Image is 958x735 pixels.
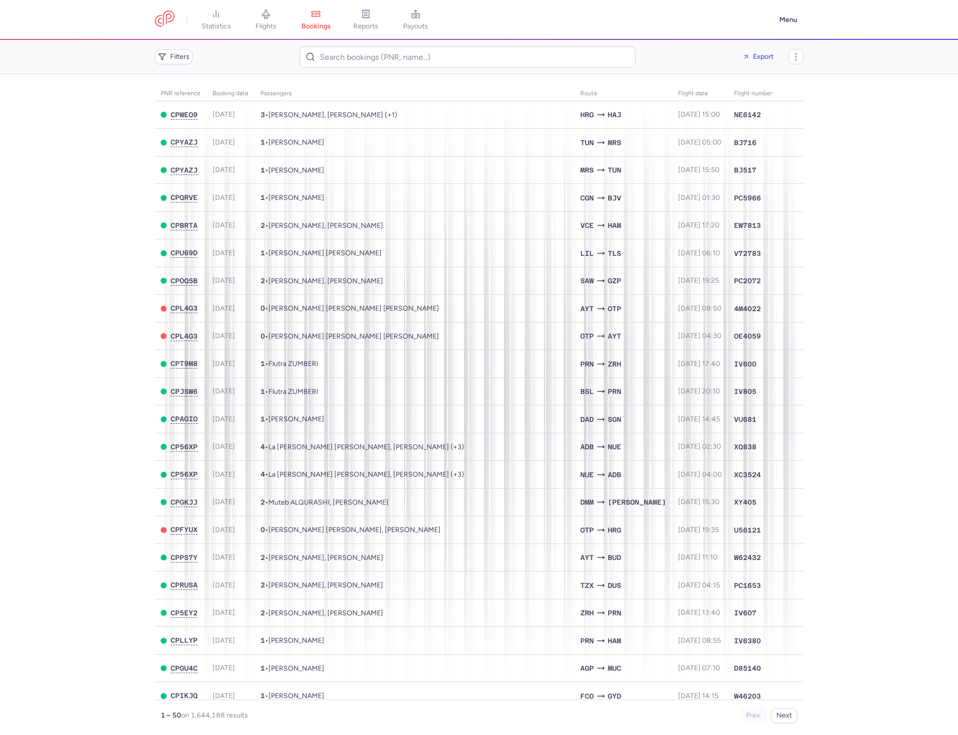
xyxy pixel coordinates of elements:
span: EW7813 [734,220,761,230]
span: TLS [608,248,621,259]
span: Szabolcs SEBOEK [268,664,324,673]
span: [DATE] [213,636,235,645]
span: NE6142 [734,110,761,120]
span: Petrisor Valentin SPATARIU, Gratiela Madalina SPATARIU [268,304,439,313]
span: CPL4G3 [171,332,198,340]
span: 1 [260,664,265,672]
button: Prev. [740,708,767,723]
span: 1 [260,636,265,644]
button: CPAGIO [171,415,198,423]
span: [DATE] 01:30 [678,193,720,202]
span: 1 [260,138,265,146]
span: [DATE] 05:00 [678,138,721,147]
button: CP5EY2 [171,609,198,617]
a: reports [341,9,391,31]
span: La Toya Raoudha Renate TUNGOL, Jaden Timothy TUNGOL, Faith Madison TUNGOL, Avery Summer TUNGOL, A... [268,443,464,451]
span: [DATE] 15:00 [678,110,720,119]
span: HAM [608,635,621,646]
span: OTP [580,331,594,342]
button: CPPS7Y [171,553,198,562]
button: Filters [155,49,193,64]
span: AYT [608,331,621,342]
span: • [260,636,324,645]
button: CPU69D [171,249,198,257]
span: Petrisor Valentin SPATARIU, Gratiela Madalina SPATARIU [268,332,439,341]
span: MRS [580,165,594,176]
span: IV607 [734,608,756,618]
button: CPOQ5B [171,277,198,285]
span: XQ838 [734,442,756,452]
span: [DATE] 14:45 [678,415,720,423]
span: PRN [608,386,621,397]
span: MUC [608,663,621,674]
span: 2 [260,277,265,285]
span: [DATE] [213,360,235,368]
span: U56121 [734,525,761,535]
span: LIL [580,248,594,259]
span: [DATE] 20:10 [678,387,720,395]
a: statistics [191,9,241,31]
span: • [260,332,439,341]
span: [DATE] [213,664,235,672]
button: CPGU4C [171,664,198,673]
span: 1 [260,360,265,367]
span: GYD [608,691,621,702]
span: 2 [260,581,265,589]
span: 1 [260,387,265,395]
span: Muserref DURMAZ, Tamer KESIMAL [268,581,383,589]
span: [DATE] [213,249,235,257]
span: Marina KASHITSOVA, Alexandra KASICOVA [268,553,383,562]
span: [DATE] [213,110,235,119]
span: Flutra ZUMBERI [268,387,318,396]
a: bookings [291,9,341,31]
span: 2 [260,221,265,229]
span: CPT9M8 [171,360,198,367]
span: W46203 [734,691,761,701]
span: Muteb ALQURASHI, Malak ALQURASHI [268,498,389,507]
span: 4 [260,470,265,478]
span: 2 [260,609,265,617]
span: Export [753,53,773,60]
span: CP56XP [171,470,198,478]
span: CPFYUX [171,526,198,534]
button: CPLLYP [171,636,198,645]
span: • [260,553,383,562]
span: CPBRTA [171,221,198,229]
span: CPL4G3 [171,304,198,312]
span: CPQRVE [171,193,198,201]
span: [DATE] [213,581,235,589]
span: MRS [608,137,621,148]
span: DMM [580,497,594,508]
button: CPWEO9 [171,111,198,119]
span: • [260,138,324,147]
span: 1 [260,692,265,700]
span: Filters [170,53,190,61]
span: 2 [260,553,265,561]
button: Export [735,49,780,65]
th: Route [574,86,672,101]
span: BJ517 [734,165,756,175]
span: • [260,249,382,257]
span: NUE [580,469,594,480]
span: • [260,221,383,230]
th: Passengers [254,86,574,101]
span: 0 [260,526,265,534]
span: [DATE] 15:30 [678,498,719,506]
span: BUD [608,552,621,563]
span: HAM [608,220,621,231]
span: [DATE] 04:00 [678,470,722,479]
span: GZP [608,275,621,286]
span: on 1,644,188 results [181,711,248,720]
span: PC1653 [734,580,761,590]
span: [DATE] 17:40 [678,360,720,368]
span: CGN [580,192,594,203]
span: 2 [260,498,265,506]
span: [DATE] 15:50 [678,166,719,174]
span: • [260,304,439,313]
span: ADB [580,441,594,452]
span: • [260,692,324,700]
span: W62432 [734,552,761,562]
span: TZX [580,580,594,591]
span: 1 [260,249,265,257]
span: • [260,470,464,479]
